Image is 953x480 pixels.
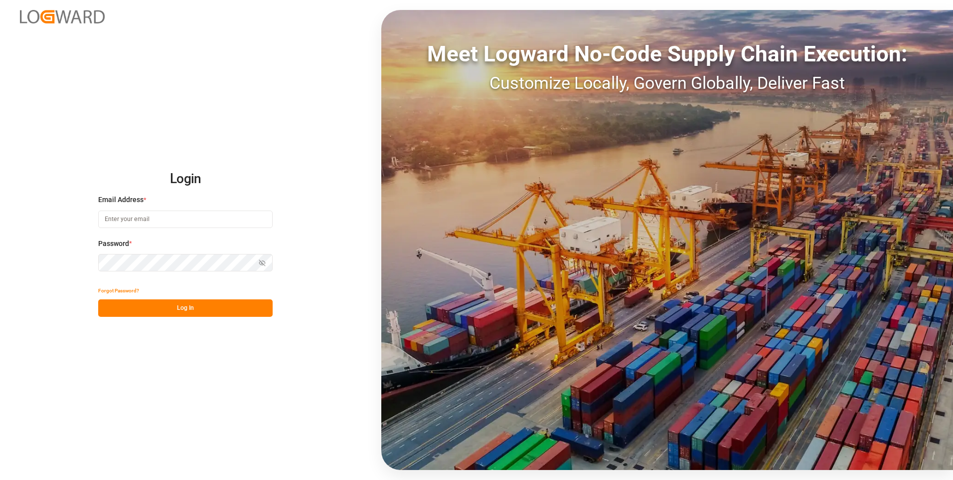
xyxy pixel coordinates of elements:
[381,70,953,96] div: Customize Locally, Govern Globally, Deliver Fast
[98,282,139,299] button: Forgot Password?
[98,239,129,249] span: Password
[98,211,273,228] input: Enter your email
[98,195,144,205] span: Email Address
[98,163,273,195] h2: Login
[381,37,953,70] div: Meet Logward No-Code Supply Chain Execution:
[98,299,273,317] button: Log In
[20,10,105,23] img: Logward_new_orange.png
